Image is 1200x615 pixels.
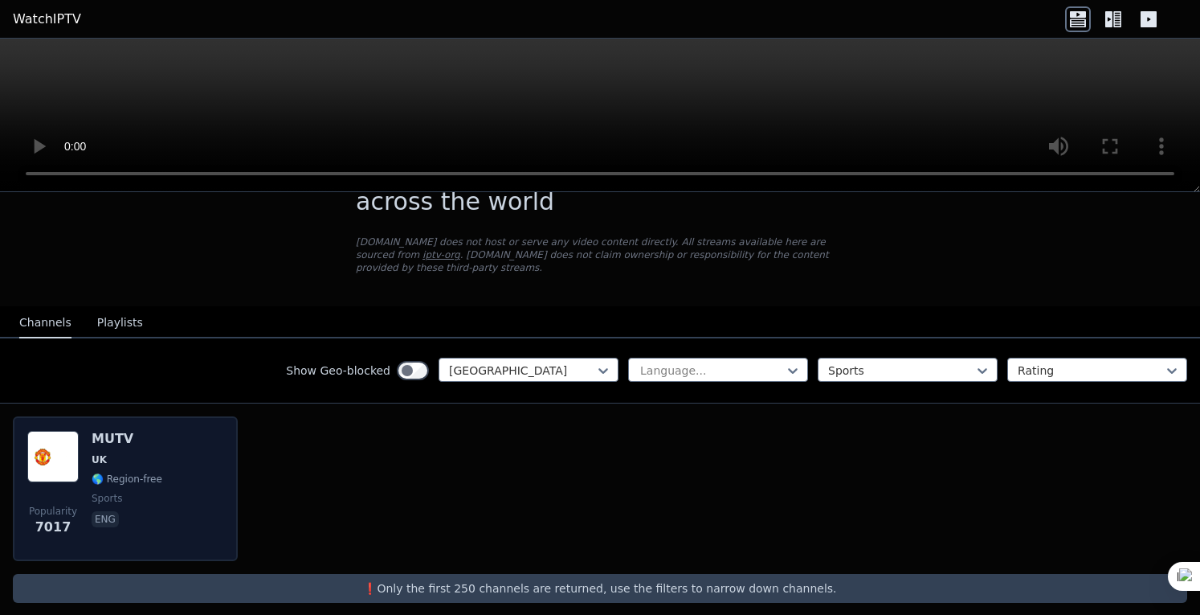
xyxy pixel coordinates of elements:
[92,492,122,505] span: sports
[422,249,460,260] a: iptv-org
[97,308,143,338] button: Playlists
[92,453,107,466] span: UK
[92,511,119,527] p: eng
[19,580,1181,597] p: ❗️Only the first 250 channels are returned, use the filters to narrow down channels.
[13,10,81,29] a: WatchIPTV
[286,363,390,379] label: Show Geo-blocked
[92,431,162,447] h6: MUTV
[19,308,71,338] button: Channels
[27,431,79,482] img: MUTV
[29,505,77,518] span: Popularity
[92,473,162,486] span: 🌎 Region-free
[35,518,71,537] span: 7017
[356,236,844,274] p: [DOMAIN_NAME] does not host or serve any video content directly. All streams available here are s...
